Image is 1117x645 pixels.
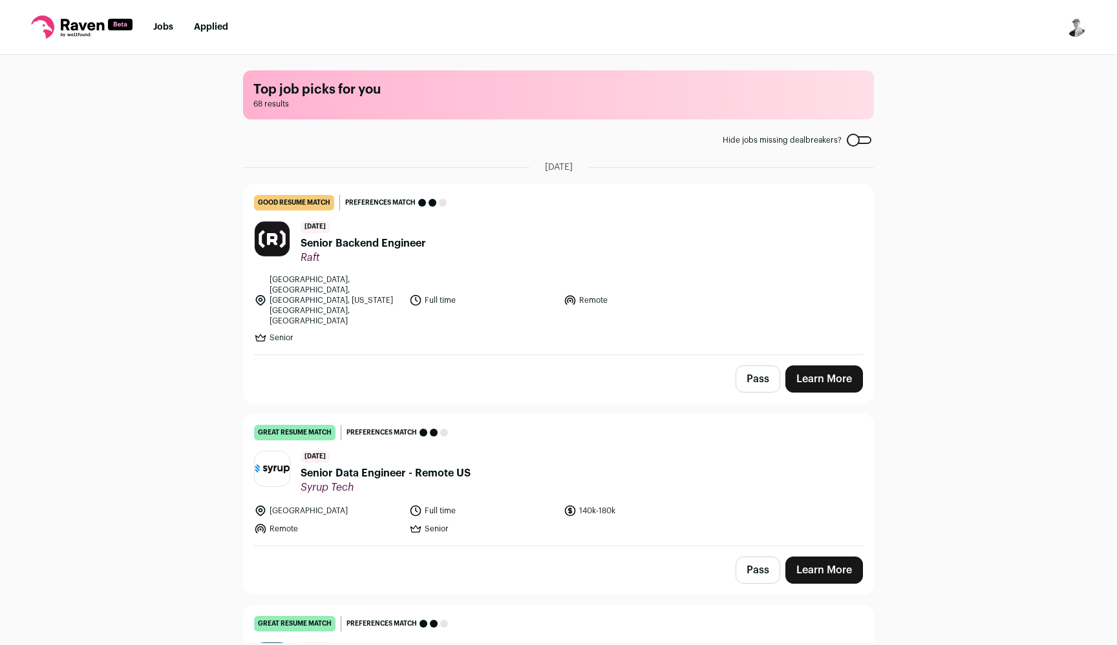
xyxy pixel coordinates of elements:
div: good resume match [254,195,334,210]
span: Syrup Tech [301,481,471,494]
a: great resume match Preferences match [DATE] Senior Data Engineer - Remote US Syrup Tech [GEOGRAPH... [244,415,873,546]
button: Pass [736,365,780,393]
h1: Top job picks for you [253,81,864,99]
img: fed8e7f721ce75bb566be6d9867c1b332deef1e101b77b09565d6f50761ec573.jpg [255,221,290,256]
a: Learn More [785,365,863,393]
span: Raft [301,251,426,264]
span: [DATE] [301,221,330,233]
li: Remote [254,522,401,535]
li: Remote [564,274,711,326]
span: Hide jobs missing dealbreakers? [723,135,842,145]
li: Full time [409,504,557,517]
span: Preferences match [346,426,417,439]
li: Senior [409,522,557,535]
a: Applied [194,23,228,32]
span: [DATE] [301,451,330,463]
a: good resume match Preferences match [DATE] Senior Backend Engineer Raft [GEOGRAPHIC_DATA], [GEOGR... [244,185,873,354]
li: [GEOGRAPHIC_DATA] [254,504,401,517]
span: Senior Data Engineer - Remote US [301,466,471,481]
img: 781de153c87bcdb9490117253195ecfe18d41b718e7930139411580d0d5bb02a.jpg [255,464,290,473]
a: Learn More [785,557,863,584]
li: Full time [409,274,557,326]
div: great resume match [254,616,335,631]
li: 140k-180k [564,504,711,517]
li: Senior [254,331,401,344]
button: Open dropdown [1065,17,1086,37]
li: [GEOGRAPHIC_DATA], [GEOGRAPHIC_DATA], [GEOGRAPHIC_DATA], [US_STATE][GEOGRAPHIC_DATA], [GEOGRAPHIC... [254,274,401,326]
a: Jobs [153,23,173,32]
span: 68 results [253,99,864,109]
img: 2674196-medium_jpg [1065,17,1086,37]
span: Preferences match [346,617,417,630]
span: Preferences match [345,196,416,209]
span: Senior Backend Engineer [301,236,426,251]
div: great resume match [254,425,335,440]
span: [DATE] [545,161,573,174]
button: Pass [736,557,780,584]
